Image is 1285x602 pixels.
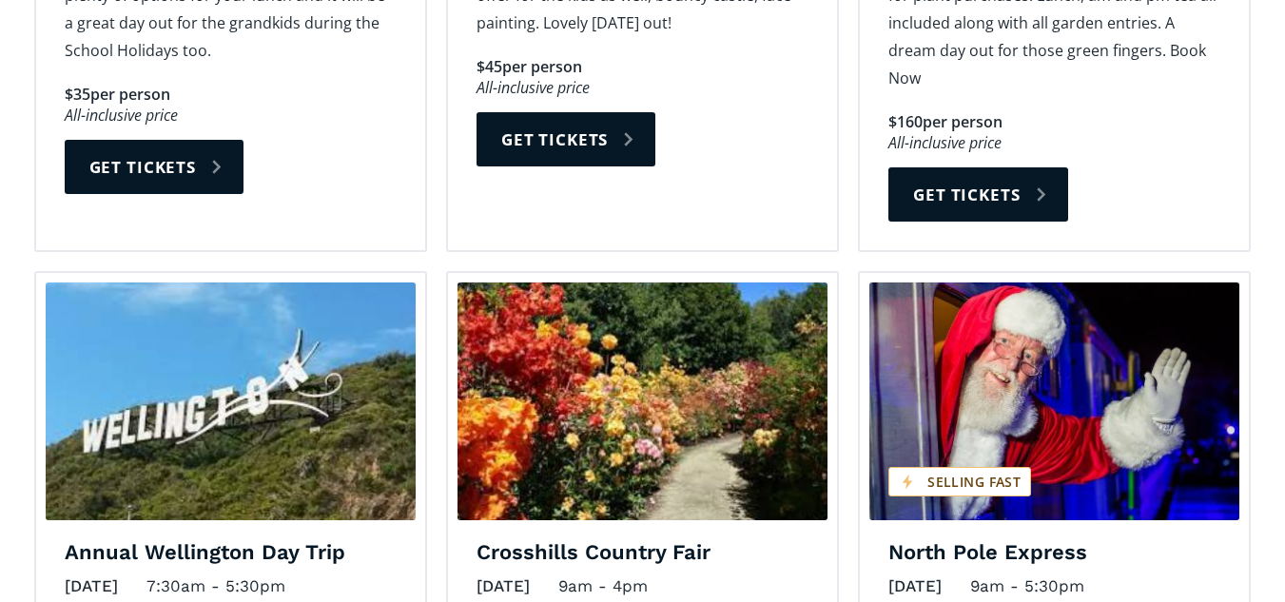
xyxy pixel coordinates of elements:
[970,572,1084,601] div: 9am - 5:30pm
[65,106,397,126] div: All-inclusive price
[65,140,243,194] a: Get tickets
[888,539,1220,567] h4: North Pole Express
[477,539,808,567] h4: Crosshills Country Fair
[888,111,923,133] div: $160
[90,84,170,106] div: per person
[477,112,655,166] a: Get tickets
[65,84,90,106] div: $35
[888,133,1220,153] div: All-inclusive price
[477,56,502,78] div: $45
[888,167,1067,222] a: Get tickets
[888,572,942,601] div: [DATE]
[502,56,582,78] div: per person
[146,572,285,601] div: 7:30am - 5:30pm
[65,539,397,567] h4: Annual Wellington Day Trip
[923,111,1003,133] div: per person
[477,572,530,601] div: [DATE]
[888,467,1031,496] div: Selling fast
[65,572,118,601] div: [DATE]
[558,572,648,601] div: 9am - 4pm
[477,78,808,98] div: All-inclusive price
